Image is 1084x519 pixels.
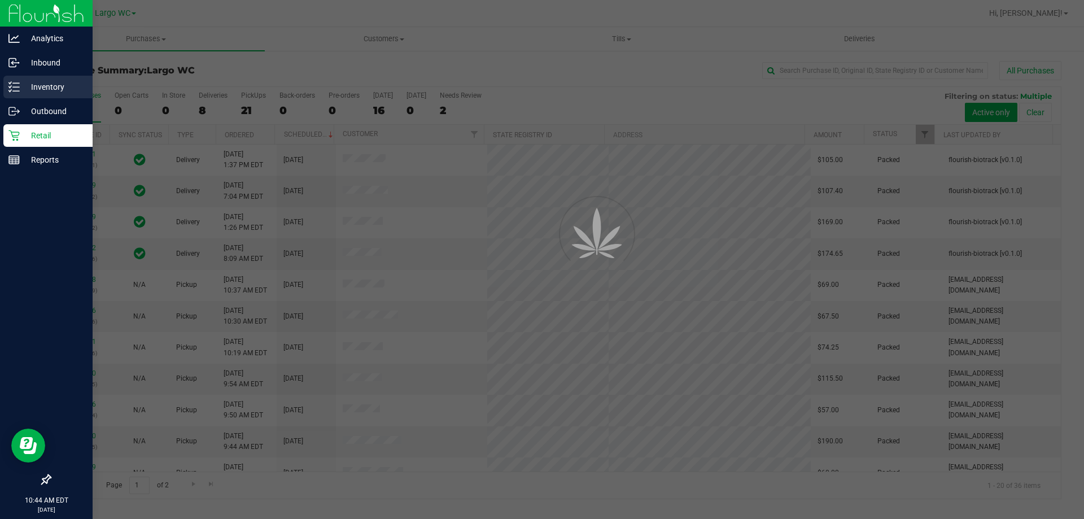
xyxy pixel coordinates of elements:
[8,130,20,141] inline-svg: Retail
[5,495,88,505] p: 10:44 AM EDT
[20,129,88,142] p: Retail
[20,80,88,94] p: Inventory
[8,81,20,93] inline-svg: Inventory
[20,153,88,167] p: Reports
[8,106,20,117] inline-svg: Outbound
[20,32,88,45] p: Analytics
[11,429,45,463] iframe: Resource center
[8,154,20,165] inline-svg: Reports
[20,104,88,118] p: Outbound
[20,56,88,69] p: Inbound
[8,33,20,44] inline-svg: Analytics
[8,57,20,68] inline-svg: Inbound
[5,505,88,514] p: [DATE]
